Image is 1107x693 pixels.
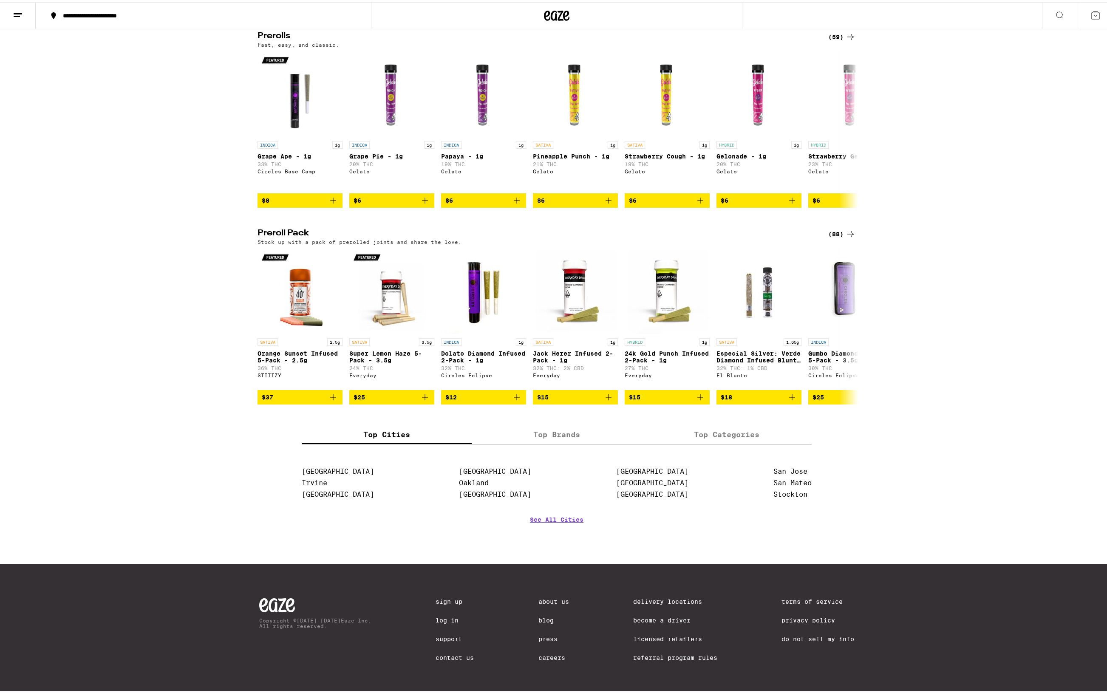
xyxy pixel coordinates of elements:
span: $6 [445,195,453,202]
span: Hi. Need any help? [5,6,61,13]
a: Open page for Grape Ape - 1g from Circles Base Camp [258,50,343,191]
p: 32% THC: 1% CBD [716,363,801,369]
button: Add to bag [533,191,618,206]
a: See All Cities [530,514,583,546]
p: SATIVA [349,336,370,344]
div: Circles Eclipse [808,371,893,376]
div: Gelato [349,167,434,172]
p: SATIVA [258,336,278,344]
p: 1g [791,139,801,147]
div: Gelato [808,167,893,172]
div: (88) [828,227,856,237]
a: Delivery Locations [633,596,717,603]
a: [GEOGRAPHIC_DATA] [616,465,688,473]
p: Super Lemon Haze 5-Pack - 3.5g [349,348,434,362]
p: 32% THC: 2% CBD [533,363,618,369]
a: Open page for Orange Sunset Infused 5-Pack - 2.5g from STIIIZY [258,247,343,388]
a: Open page for Papaya - 1g from Gelato [441,50,526,191]
a: San Jose [773,465,807,473]
img: Everyday - Super Lemon Haze 5-Pack - 3.5g [349,247,434,332]
p: 19% THC [625,159,710,165]
p: 1g [699,336,710,344]
img: Gelato - Strawberry Gelato - 1g [808,50,893,135]
div: tabs [302,424,812,442]
p: INDICA [349,139,370,147]
a: Oakland [459,477,489,485]
div: Circles Base Camp [258,167,343,172]
a: Sign Up [436,596,474,603]
p: INDICA [258,139,278,147]
p: 32% THC [441,363,526,369]
button: Add to bag [716,388,801,402]
label: Top Categories [642,424,812,442]
p: 1g [424,139,434,147]
p: INDICA [441,336,461,344]
button: Add to bag [808,191,893,206]
a: Open page for Strawberry Cough - 1g from Gelato [625,50,710,191]
p: Fast, easy, and classic. [258,40,339,45]
a: Open page for Dolato Diamond Infused 2-Pack - 1g from Circles Eclipse [441,247,526,388]
p: Copyright © [DATE]-[DATE] Eaze Inc. All rights reserved. [259,616,371,627]
div: El Blunto [716,371,801,376]
span: $6 [629,195,637,202]
span: $25 [813,392,824,399]
a: Referral Program Rules [633,652,717,659]
img: Circles Eclipse - Gumbo Diamond Infused 5-Pack - 3.5g [808,247,893,332]
a: Open page for Strawberry Gelato - 1g from Gelato [808,50,893,191]
img: Gelato - Gelonade - 1g [716,50,801,135]
img: Gelato - Pineapple Punch - 1g [533,50,618,135]
a: Do Not Sell My Info [781,634,854,640]
a: Open page for Jack Herer Infused 2-Pack - 1g from Everyday [533,247,618,388]
a: Open page for Especial Silver: Verde Diamond Infused Blunt - 1.65g from El Blunto [716,247,801,388]
p: Especial Silver: Verde Diamond Infused Blunt - 1.65g [716,348,801,362]
p: 1g [608,336,618,344]
a: Open page for Gelonade - 1g from Gelato [716,50,801,191]
a: Privacy Policy [781,615,854,622]
p: 24k Gold Punch Infused 2-Pack - 1g [625,348,710,362]
div: Gelato [441,167,526,172]
a: Log In [436,615,474,622]
a: Open page for Gumbo Diamond Infused 5-Pack - 3.5g from Circles Eclipse [808,247,893,388]
p: SATIVA [533,336,553,344]
button: Add to bag [808,388,893,402]
p: 27% THC [625,363,710,369]
p: Papaya - 1g [441,151,526,158]
p: Jack Herer Infused 2-Pack - 1g [533,348,618,362]
p: 1g [332,139,343,147]
span: $6 [537,195,545,202]
p: 30% THC [808,363,893,369]
img: Gelato - Grape Pie - 1g [349,50,434,135]
a: Open page for 24k Gold Punch Infused 2-Pack - 1g from Everyday [625,247,710,388]
div: Everyday [349,371,434,376]
p: INDICA [441,139,461,147]
p: 36% THC [258,363,343,369]
p: Orange Sunset Infused 5-Pack - 2.5g [258,348,343,362]
h2: Preroll Pack [258,227,814,237]
p: Strawberry Cough - 1g [625,151,710,158]
button: Add to bag [258,191,343,206]
a: Irvine [302,477,327,485]
p: 1g [608,139,618,147]
button: Add to bag [533,388,618,402]
button: Add to bag [625,191,710,206]
p: Grape Pie - 1g [349,151,434,158]
button: Add to bag [625,388,710,402]
p: INDICA [808,336,829,344]
p: 33% THC [258,159,343,165]
a: Open page for Grape Pie - 1g from Gelato [349,50,434,191]
img: STIIIZY - Orange Sunset Infused 5-Pack - 2.5g [258,247,343,332]
p: HYBRID [625,336,645,344]
img: Circles Eclipse - Dolato Diamond Infused 2-Pack - 1g [441,247,526,332]
span: $18 [721,392,732,399]
label: Top Cities [302,424,472,442]
img: Circles Base Camp - Grape Ape - 1g [258,50,343,135]
p: SATIVA [625,139,645,147]
div: STIIIZY [258,371,343,376]
p: 23% THC [808,159,893,165]
button: Add to bag [349,388,434,402]
button: Add to bag [716,191,801,206]
span: $6 [813,195,820,202]
a: Blog [538,615,569,622]
span: $15 [537,392,549,399]
div: Everyday [625,371,710,376]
